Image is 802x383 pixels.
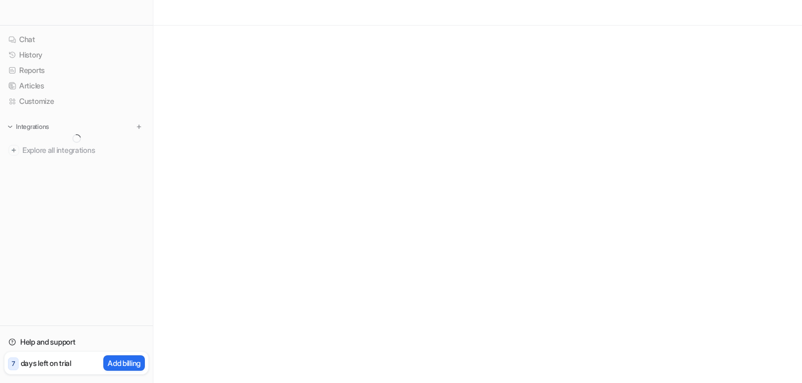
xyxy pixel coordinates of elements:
a: Customize [4,94,149,109]
p: Integrations [16,123,49,131]
img: expand menu [6,123,14,131]
a: Reports [4,63,149,78]
a: History [4,47,149,62]
p: days left on trial [21,357,71,369]
img: menu_add.svg [135,123,143,131]
a: Help and support [4,335,149,349]
a: Articles [4,78,149,93]
p: Add billing [108,357,141,369]
button: Add billing [103,355,145,371]
span: Explore all integrations [22,142,144,159]
a: Chat [4,32,149,47]
button: Integrations [4,121,52,132]
img: explore all integrations [9,145,19,156]
p: 7 [12,359,15,369]
a: Explore all integrations [4,143,149,158]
